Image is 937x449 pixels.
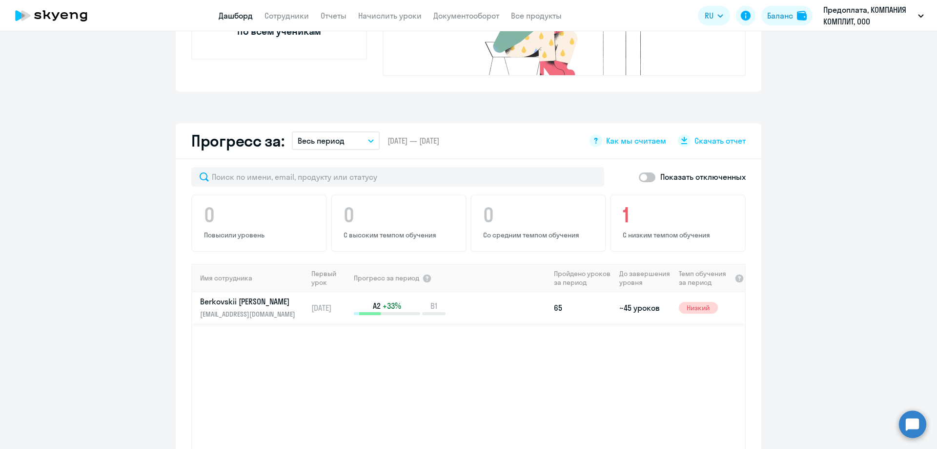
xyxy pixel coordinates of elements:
[433,11,499,21] a: Документооборот
[200,296,307,320] a: Berkovskii [PERSON_NAME][EMAIL_ADDRESS][DOMAIN_NAME]
[550,292,615,323] td: 65
[292,131,380,150] button: Весь период
[767,10,793,21] div: Баланс
[298,135,345,147] p: Весь период
[354,274,419,282] span: Прогресс за период
[307,264,353,292] th: Первый урок
[823,4,914,27] p: Предоплата, КОМПАНИЯ КОМПЛИТ, ООО
[679,302,718,314] span: Низкий
[679,269,732,287] span: Темп обучения за период
[265,11,309,21] a: Сотрудники
[606,135,666,146] span: Как мы считаем
[192,264,307,292] th: Имя сотрудника
[797,11,807,21] img: balance
[550,264,615,292] th: Пройдено уроков за период
[383,300,401,311] span: +33%
[698,6,730,25] button: RU
[705,10,713,21] span: RU
[430,300,437,311] span: B1
[191,167,604,187] input: Поиск по имени, email, продукту или статусу
[373,300,381,311] span: A2
[615,264,674,292] th: До завершения уровня
[660,171,746,183] p: Показать отключенных
[615,292,674,323] td: ~45 уроков
[219,11,253,21] a: Дашборд
[694,135,746,146] span: Скачать отчет
[321,11,346,21] a: Отчеты
[511,11,562,21] a: Все продукты
[623,203,736,227] h4: 1
[358,11,422,21] a: Начислить уроки
[191,131,284,150] h2: Прогресс за:
[200,296,301,307] p: Berkovskii [PERSON_NAME]
[623,231,736,239] p: С низким темпом обучения
[307,292,353,323] td: [DATE]
[387,135,439,146] span: [DATE] — [DATE]
[761,6,813,25] button: Балансbalance
[200,309,301,320] p: [EMAIL_ADDRESS][DOMAIN_NAME]
[818,4,929,27] button: Предоплата, КОМПАНИЯ КОМПЛИТ, ООО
